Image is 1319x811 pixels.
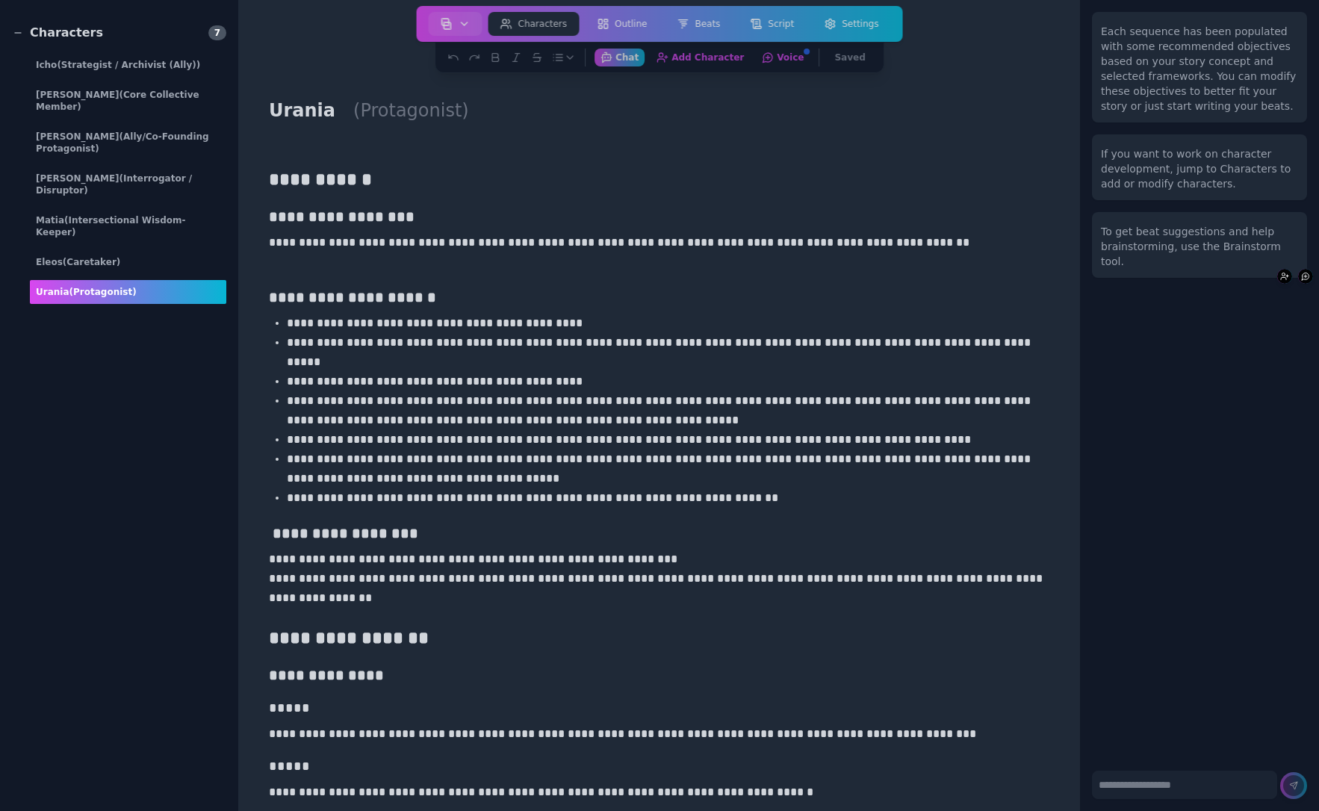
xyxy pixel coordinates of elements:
div: Each sequence has been populated with some recommended objectives based on your story concept and... [1101,24,1298,114]
a: Characters [485,9,583,39]
span: 7 [208,25,226,40]
span: (Intersectional Wisdom-Keeper) [36,215,186,237]
button: Saved [829,49,872,66]
div: Characters [12,24,103,42]
button: Voice [1298,269,1313,284]
a: Settings [809,9,893,39]
div: [PERSON_NAME] [30,125,226,161]
button: Voice [756,49,810,66]
div: Icho [30,53,226,77]
div: Matia [30,208,226,244]
div: [PERSON_NAME] [30,83,226,119]
div: [PERSON_NAME] [30,167,226,202]
span: (Strategist / Archivist (Ally)) [57,60,200,70]
span: (protagonist) [69,287,137,297]
button: Chat [595,49,645,66]
button: Beats [665,12,732,36]
button: Characters [488,12,580,36]
button: Settings [812,12,890,36]
button: Script [738,12,806,36]
img: storyboard [441,18,453,30]
div: Urania [30,280,226,304]
span: (Ally/Co-Founding Protagonist) [36,131,209,154]
div: To get beat suggestions and help brainstorming, use the Brainstorm tool. [1101,224,1298,269]
button: Outline [585,12,659,36]
a: Outline [582,9,662,39]
div: Eleos [30,250,226,274]
button: Add Character [651,49,750,66]
h1: Urania [263,96,341,125]
a: Script [735,9,809,39]
h2: (protagonist) [347,96,475,125]
span: (Caretaker) [63,257,120,267]
a: Beats [662,9,735,39]
button: Add Character [1277,269,1292,284]
div: If you want to work on character development, jump to Characters to add or modify characters. [1101,146,1298,191]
